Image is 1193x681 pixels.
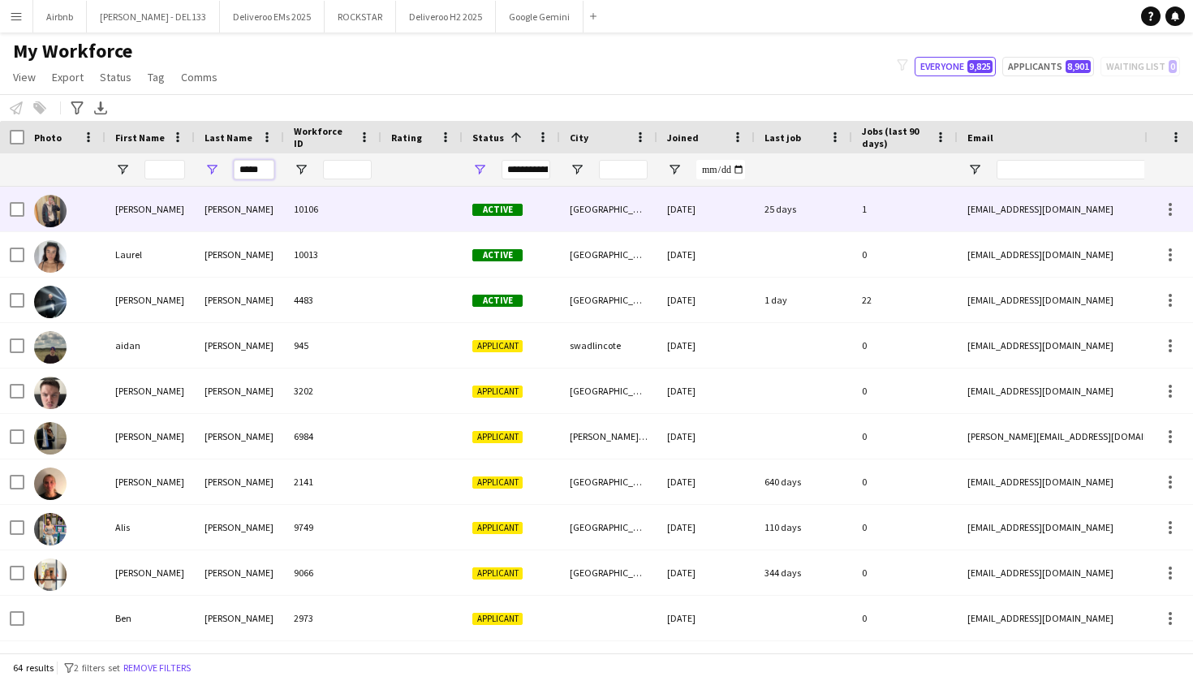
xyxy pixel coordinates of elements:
span: City [570,131,588,144]
button: Remove filters [120,659,194,677]
img: Alis Jones [34,513,67,545]
button: Open Filter Menu [115,162,130,177]
div: [PERSON_NAME] [195,550,284,595]
div: 4483 [284,278,381,322]
span: My Workforce [13,39,132,63]
img: Laurel Jones [34,240,67,273]
input: Joined Filter Input [696,160,745,179]
button: Open Filter Menu [472,162,487,177]
div: 10106 [284,187,381,231]
div: [PERSON_NAME] [106,414,195,459]
div: [DATE] [657,550,755,595]
div: [PERSON_NAME] [195,459,284,504]
div: 0 [852,414,958,459]
input: Workforce ID Filter Input [323,160,372,179]
div: [DATE] [657,369,755,413]
div: [DATE] [657,278,755,322]
span: Applicant [472,431,523,443]
a: Status [93,67,138,88]
a: View [6,67,42,88]
div: [PERSON_NAME] [106,550,195,595]
div: 640 days [755,459,852,504]
button: Open Filter Menu [967,162,982,177]
div: Ben [106,596,195,640]
span: Active [472,295,523,307]
span: 9,825 [967,60,993,73]
span: Jobs (last 90 days) [862,125,928,149]
div: [PERSON_NAME] [195,323,284,368]
div: 344 days [755,550,852,595]
span: Status [472,131,504,144]
span: Active [472,249,523,261]
span: 8,901 [1066,60,1091,73]
span: Applicant [472,386,523,398]
img: Alice emlyn jones [34,468,67,500]
span: Tag [148,70,165,84]
div: swadlincote [560,323,657,368]
div: 0 [852,596,958,640]
img: Lewis Jones [34,286,67,318]
div: [DATE] [657,232,755,277]
button: Open Filter Menu [667,162,682,177]
div: 9066 [284,550,381,595]
div: [PERSON_NAME] [195,232,284,277]
button: Applicants8,901 [1002,57,1094,76]
div: 1 day [755,278,852,322]
span: Workforce ID [294,125,352,149]
button: ROCKSTAR [325,1,396,32]
button: Open Filter Menu [570,162,584,177]
span: Comms [181,70,217,84]
div: [DATE] [657,459,755,504]
img: Alastair Jones [34,377,67,409]
a: Tag [141,67,171,88]
input: Last Name Filter Input [234,160,274,179]
span: Applicant [472,340,523,352]
span: Email [967,131,993,144]
img: Anna Jones [34,558,67,591]
div: [DATE] [657,187,755,231]
button: Open Filter Menu [294,162,308,177]
div: 25 days [755,187,852,231]
button: Open Filter Menu [205,162,219,177]
div: 10013 [284,232,381,277]
span: Applicant [472,522,523,534]
span: Joined [667,131,699,144]
span: Active [472,204,523,216]
span: Last job [764,131,801,144]
div: Alis [106,505,195,550]
div: 0 [852,505,958,550]
div: 0 [852,369,958,413]
div: 110 days [755,505,852,550]
button: Deliveroo EMs 2025 [220,1,325,32]
span: Rating [391,131,422,144]
div: [DATE] [657,414,755,459]
div: [PERSON_NAME] [195,414,284,459]
app-action-btn: Export XLSX [91,98,110,118]
span: Export [52,70,84,84]
div: [PERSON_NAME] [195,596,284,640]
div: [GEOGRAPHIC_DATA] [560,550,657,595]
input: First Name Filter Input [144,160,185,179]
img: aidan jones [34,331,67,364]
span: Last Name [205,131,252,144]
span: Status [100,70,131,84]
div: [PERSON_NAME] [195,187,284,231]
div: [PERSON_NAME] [106,369,195,413]
span: Photo [34,131,62,144]
div: [GEOGRAPHIC_DATA] [560,232,657,277]
div: Laurel [106,232,195,277]
div: [GEOGRAPHIC_DATA] [560,369,657,413]
button: Airbnb [33,1,87,32]
div: 0 [852,323,958,368]
div: aidan [106,323,195,368]
div: [GEOGRAPHIC_DATA] [560,278,657,322]
div: [GEOGRAPHIC_DATA] [560,505,657,550]
div: [GEOGRAPHIC_DATA] [560,187,657,231]
div: [DATE] [657,323,755,368]
div: [PERSON_NAME] [195,278,284,322]
div: 3202 [284,369,381,413]
div: [PERSON_NAME] [106,187,195,231]
span: First Name [115,131,165,144]
span: Applicant [472,476,523,489]
div: 945 [284,323,381,368]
